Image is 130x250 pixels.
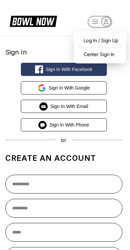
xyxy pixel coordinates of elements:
[5,137,122,143] div: or
[77,35,123,46] a: Log In / Sign Up
[21,63,107,76] button: Sign in with Facebook
[77,49,123,60] a: Center Sign In
[5,48,122,56] div: Sign In
[5,154,122,163] h1: Create an account
[21,100,107,113] button: Sign in with Email
[46,67,92,72] span: Sign in with Facebook
[50,104,88,109] span: Sign in with Email
[21,81,107,94] button: Sign in with Google
[21,118,107,131] button: Sign in with Phone
[49,85,90,90] span: Sign in with Google
[49,122,89,127] span: Sign in with Phone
